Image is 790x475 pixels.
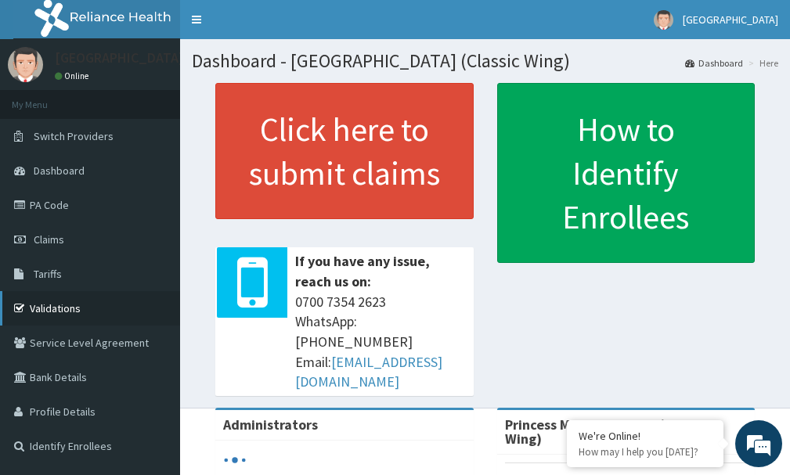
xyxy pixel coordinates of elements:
[295,353,442,391] a: [EMAIL_ADDRESS][DOMAIN_NAME]
[497,83,756,263] a: How to Identify Enrollees
[223,448,247,472] svg: audio-loading
[683,13,778,27] span: [GEOGRAPHIC_DATA]
[34,164,85,178] span: Dashboard
[215,83,474,219] a: Click here to submit claims
[55,51,184,65] p: [GEOGRAPHIC_DATA]
[745,56,778,70] li: Here
[579,445,712,459] p: How may I help you today?
[295,252,430,290] b: If you have any issue, reach us on:
[55,70,92,81] a: Online
[505,416,708,448] strong: Princess Medical Center (Classic Wing)
[192,51,778,71] h1: Dashboard - [GEOGRAPHIC_DATA] (Classic Wing)
[654,10,673,30] img: User Image
[34,232,64,246] span: Claims
[579,429,712,443] div: We're Online!
[295,292,466,393] span: 0700 7354 2623 WhatsApp: [PHONE_NUMBER] Email:
[223,416,318,434] b: Administrators
[34,129,114,143] span: Switch Providers
[685,56,743,70] a: Dashboard
[8,47,43,82] img: User Image
[34,267,62,281] span: Tariffs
